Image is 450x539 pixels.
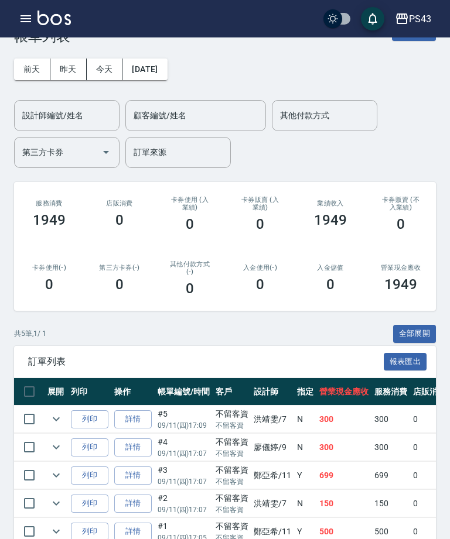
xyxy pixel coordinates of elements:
button: 列印 [71,410,108,428]
h2: 卡券使用 (入業績) [169,196,211,211]
td: #3 [155,462,213,489]
p: 09/11 (四) 17:09 [158,420,210,431]
h2: 入金儲值 [309,264,352,272]
h3: 1949 [314,212,347,228]
td: 300 [316,434,371,461]
button: 報表匯出 [384,353,427,371]
td: #2 [155,490,213,517]
button: Open [97,143,115,162]
h3: 1949 [384,276,417,293]
td: 0 [410,434,449,461]
h3: 服務消費 [28,200,70,207]
h3: 0 [256,276,264,293]
button: 前天 [14,59,50,80]
th: 設計師 [251,378,294,406]
th: 店販消費 [410,378,449,406]
td: 0 [410,462,449,489]
td: 300 [371,406,410,433]
h3: 0 [326,276,335,293]
button: expand row [47,410,65,428]
button: expand row [47,466,65,484]
td: N [294,406,316,433]
p: 09/11 (四) 17:07 [158,448,210,459]
td: 0 [410,490,449,517]
h2: 第三方卡券(-) [98,264,141,272]
button: save [361,7,384,30]
p: 不留客資 [216,448,248,459]
td: 150 [371,490,410,517]
h2: 營業現金應收 [380,264,422,272]
h3: 0 [186,280,194,297]
th: 客戶 [213,378,251,406]
th: 指定 [294,378,316,406]
div: 不留客資 [216,492,248,504]
a: 詳情 [114,438,152,456]
p: 共 5 筆, 1 / 1 [14,328,46,339]
th: 列印 [68,378,111,406]
h2: 入金使用(-) [239,264,281,272]
span: 訂單列表 [28,356,384,368]
div: 不留客資 [216,436,248,448]
div: PS43 [409,12,431,26]
td: 洪靖雯 /7 [251,406,294,433]
h2: 其他付款方式(-) [169,260,211,276]
a: 詳情 [114,495,152,513]
h2: 卡券使用(-) [28,264,70,272]
h3: 0 [256,216,264,232]
button: 列印 [71,438,108,456]
th: 營業現金應收 [316,378,371,406]
div: 不留客資 [216,408,248,420]
button: expand row [47,495,65,512]
h3: 1949 [33,212,66,228]
button: expand row [47,438,65,456]
a: 報表匯出 [384,355,427,366]
th: 操作 [111,378,155,406]
td: 699 [371,462,410,489]
td: Y [294,462,316,489]
button: [DATE] [122,59,167,80]
h2: 卡券販賣 (入業績) [239,196,281,211]
h3: 0 [186,216,194,232]
button: 今天 [87,59,123,80]
h3: 0 [115,276,124,293]
h2: 店販消費 [98,200,141,207]
td: 300 [316,406,371,433]
p: 不留客資 [216,504,248,515]
td: 300 [371,434,410,461]
td: #5 [155,406,213,433]
th: 展開 [45,378,68,406]
td: 廖儀婷 /9 [251,434,294,461]
td: 鄭亞希 /11 [251,462,294,489]
h3: 0 [115,212,124,228]
td: 洪靖雯 /7 [251,490,294,517]
button: 全部展開 [393,325,437,343]
p: 不留客資 [216,420,248,431]
img: Logo [37,11,71,25]
td: #4 [155,434,213,461]
button: 列印 [71,495,108,513]
td: 0 [410,406,449,433]
button: PS43 [390,7,436,31]
a: 詳情 [114,410,152,428]
p: 不留客資 [216,476,248,487]
td: 699 [316,462,371,489]
td: 150 [316,490,371,517]
button: 列印 [71,466,108,485]
td: N [294,434,316,461]
h2: 業績收入 [309,200,352,207]
th: 帳單編號/時間 [155,378,213,406]
div: 不留客資 [216,464,248,476]
a: 詳情 [114,466,152,485]
h2: 卡券販賣 (不入業績) [380,196,422,211]
th: 服務消費 [371,378,410,406]
button: 昨天 [50,59,87,80]
h3: 0 [45,276,53,293]
p: 09/11 (四) 17:07 [158,504,210,515]
p: 09/11 (四) 17:07 [158,476,210,487]
td: N [294,490,316,517]
h3: 0 [397,216,405,232]
div: 不留客資 [216,520,248,533]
